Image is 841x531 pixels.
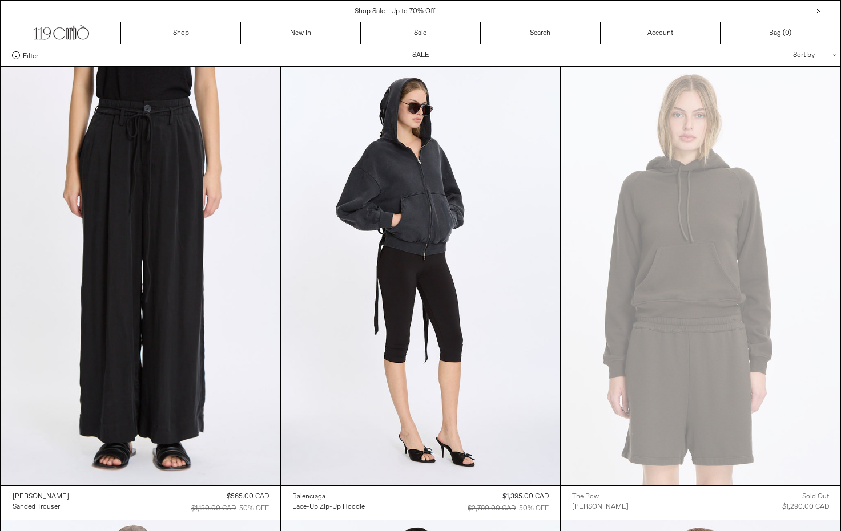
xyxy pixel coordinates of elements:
a: Bag () [721,22,840,44]
a: New In [241,22,361,44]
div: $565.00 CAD [227,492,269,502]
div: Sold out [802,492,829,502]
img: Balenciaga Lace-Up Zip-Up Hoodie [281,67,560,485]
div: Sanded Trouser [13,502,60,512]
div: [PERSON_NAME] [13,492,69,502]
div: Sort by [726,44,829,66]
span: Filter [23,51,38,59]
div: The Row [572,492,599,502]
div: $1,395.00 CAD [502,492,549,502]
div: 50% OFF [519,504,549,514]
div: 50% OFF [239,504,269,514]
div: Balenciaga [292,492,325,502]
img: The Row Timia Sweatshirt in warm sepia [561,67,840,485]
a: Search [481,22,601,44]
a: Balenciaga [292,492,365,502]
a: The Row [572,492,629,502]
a: Sale [361,22,481,44]
img: Lauren Manoogian Sanded Trouser [1,67,280,485]
div: $1,130.00 CAD [191,504,236,514]
a: Shop Sale - Up to 70% Off [355,7,435,16]
a: Account [601,22,721,44]
div: $1,290.00 CAD [782,502,829,512]
a: Sanded Trouser [13,502,69,512]
a: Shop [121,22,241,44]
span: 0 [785,29,789,38]
div: [PERSON_NAME] [572,502,629,512]
a: Lace-Up Zip-Up Hoodie [292,502,365,512]
div: $2,790.00 CAD [468,504,516,514]
a: [PERSON_NAME] [572,502,629,512]
span: ) [785,28,791,38]
div: Lace-Up Zip-Up Hoodie [292,502,365,512]
a: [PERSON_NAME] [13,492,69,502]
